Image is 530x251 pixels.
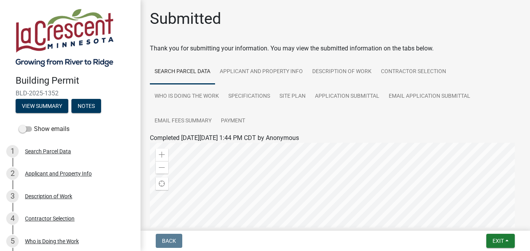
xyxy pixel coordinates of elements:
[25,149,71,154] div: Search Parcel Data
[16,8,114,67] img: City of La Crescent, Minnesota
[275,84,310,109] a: Site Plan
[25,171,92,176] div: Applicant and Property Info
[384,84,475,109] a: Email Application Submittal
[150,84,224,109] a: Who is Doing the Work
[25,216,75,221] div: Contractor Selection
[16,99,68,113] button: View Summary
[493,238,504,244] span: Exit
[150,59,215,84] a: Search Parcel Data
[215,59,308,84] a: Applicant and Property Info
[216,109,250,134] a: Payment
[162,238,176,244] span: Back
[156,234,182,248] button: Back
[19,124,69,134] label: Show emails
[150,134,299,142] span: Completed [DATE][DATE] 1:44 PM CDT by Anonymous
[308,59,376,84] a: Description of Work
[16,90,125,97] span: BLD-2025-1352
[150,109,216,134] a: Email Fees Summary
[71,103,101,109] wm-modal-confirm: Notes
[156,161,168,174] div: Zoom out
[6,167,19,180] div: 2
[486,234,515,248] button: Exit
[150,44,521,53] div: Thank you for submitting your information. You may view the submitted information on the tabs below.
[25,238,79,244] div: Who is Doing the Work
[156,149,168,161] div: Zoom in
[6,145,19,158] div: 1
[224,84,275,109] a: Specifications
[150,9,221,28] h1: Submitted
[16,103,68,109] wm-modal-confirm: Summary
[376,59,451,84] a: Contractor Selection
[25,194,72,199] div: Description of Work
[6,235,19,247] div: 5
[310,84,384,109] a: Application Submittal
[6,212,19,225] div: 4
[156,177,168,190] div: Find my location
[16,75,134,86] h4: Building Permit
[6,190,19,203] div: 3
[71,99,101,113] button: Notes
